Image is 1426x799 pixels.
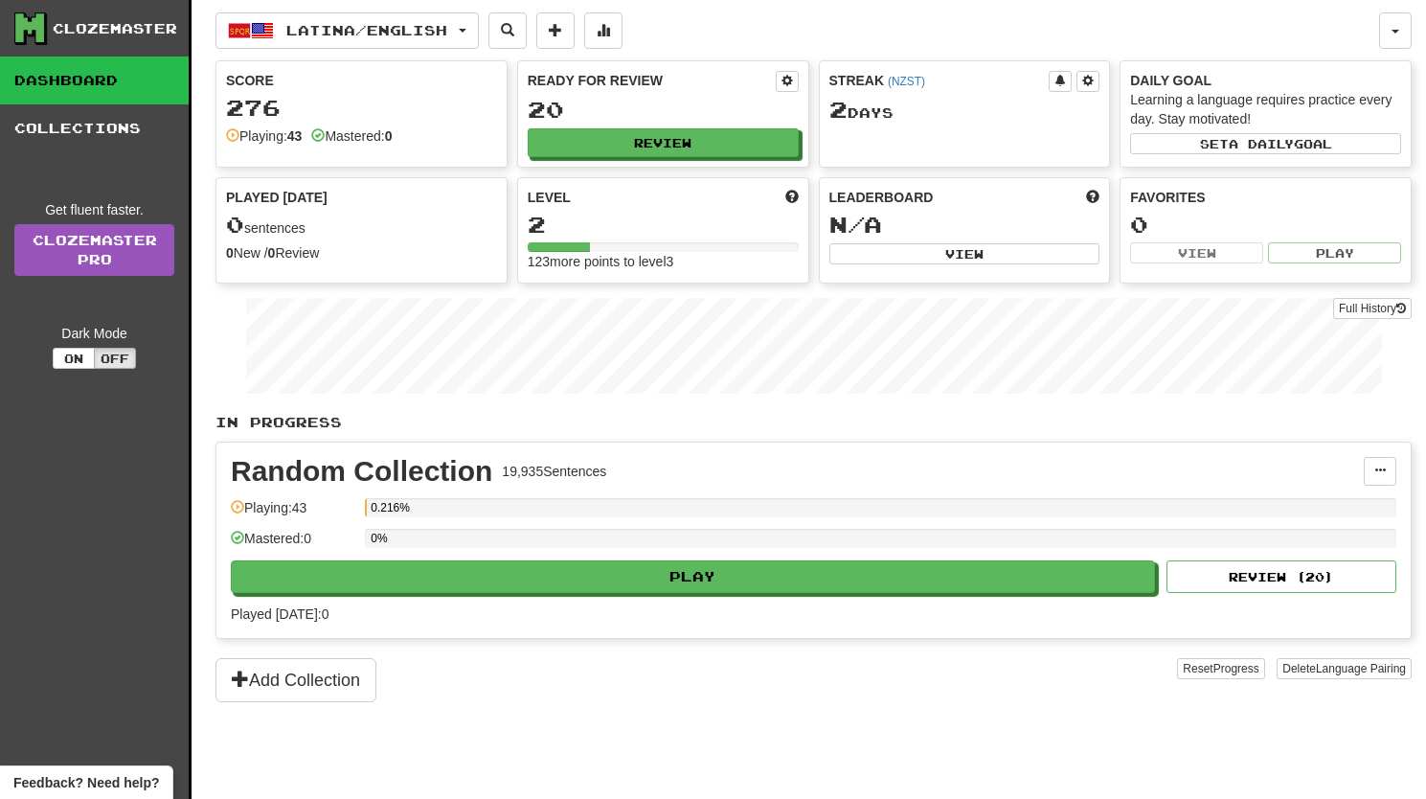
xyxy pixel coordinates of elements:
[1213,662,1259,675] span: Progress
[584,12,622,49] button: More stats
[215,12,479,49] button: Latina/English
[14,200,174,219] div: Get fluent faster.
[311,126,392,146] div: Mastered:
[231,606,328,622] span: Played [DATE]: 0
[528,71,776,90] div: Ready for Review
[226,211,244,238] span: 0
[1316,662,1406,675] span: Language Pairing
[829,96,848,123] span: 2
[829,243,1100,264] button: View
[488,12,527,49] button: Search sentences
[829,98,1100,123] div: Day s
[1277,658,1412,679] button: DeleteLanguage Pairing
[215,413,1412,432] p: In Progress
[231,560,1155,593] button: Play
[14,324,174,343] div: Dark Mode
[1166,560,1396,593] button: Review (20)
[1130,213,1401,237] div: 0
[829,71,1050,90] div: Streak
[287,128,303,144] strong: 43
[1130,71,1401,90] div: Daily Goal
[528,252,799,271] div: 123 more points to level 3
[1130,133,1401,154] button: Seta dailygoal
[1130,90,1401,128] div: Learning a language requires practice every day. Stay motivated!
[226,96,497,120] div: 276
[528,188,571,207] span: Level
[231,529,355,560] div: Mastered: 0
[1268,242,1401,263] button: Play
[226,243,497,263] div: New / Review
[785,188,799,207] span: Score more points to level up
[528,213,799,237] div: 2
[286,22,447,38] span: Latina / English
[1130,242,1263,263] button: View
[226,126,302,146] div: Playing:
[528,128,799,157] button: Review
[226,188,328,207] span: Played [DATE]
[14,224,174,276] a: ClozemasterPro
[1333,298,1412,319] button: Full History
[1086,188,1099,207] span: This week in points, UTC
[1130,188,1401,207] div: Favorites
[536,12,575,49] button: Add sentence to collection
[1229,137,1294,150] span: a daily
[888,75,925,88] a: (NZST)
[226,245,234,261] strong: 0
[13,773,159,792] span: Open feedback widget
[502,462,606,481] div: 19,935 Sentences
[231,457,492,486] div: Random Collection
[231,498,355,530] div: Playing: 43
[53,348,95,369] button: On
[226,213,497,238] div: sentences
[53,19,177,38] div: Clozemaster
[385,128,393,144] strong: 0
[528,98,799,122] div: 20
[94,348,136,369] button: Off
[226,71,497,90] div: Score
[829,211,882,238] span: N/A
[268,245,276,261] strong: 0
[1177,658,1264,679] button: ResetProgress
[829,188,934,207] span: Leaderboard
[215,658,376,702] button: Add Collection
